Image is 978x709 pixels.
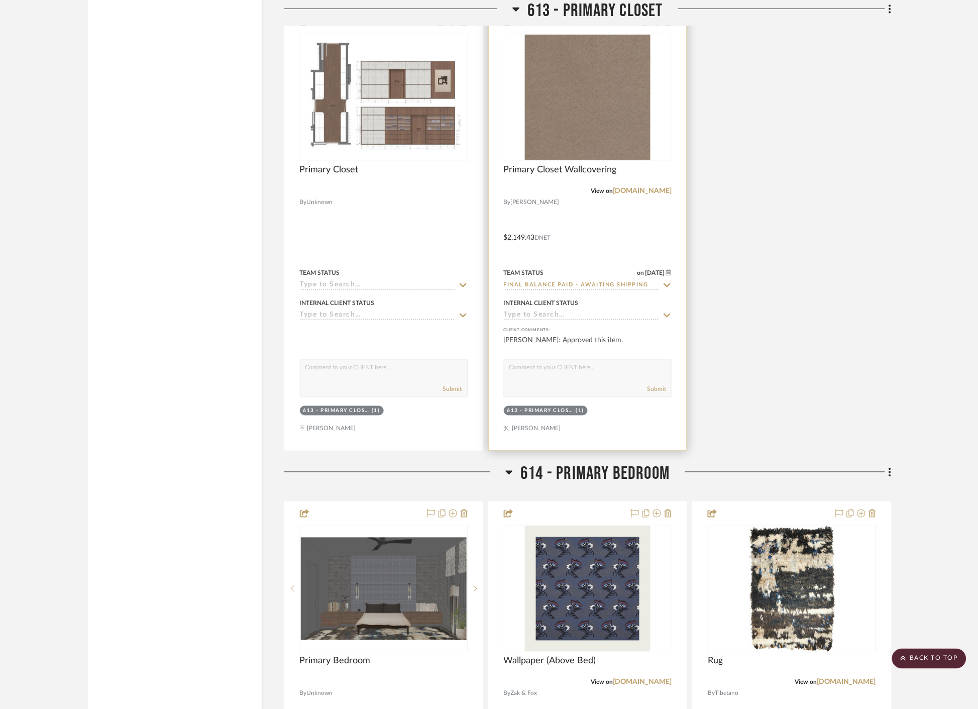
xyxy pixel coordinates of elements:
[300,311,456,321] input: Type to Search…
[307,689,333,698] span: Unknown
[307,197,333,207] span: Unknown
[504,656,596,667] span: Wallpaper (Above Bed)
[504,311,660,321] input: Type to Search…
[647,385,666,394] button: Submit
[300,197,307,207] span: By
[301,538,467,640] img: Primary Bedroom
[525,35,650,160] img: Primary Closet Wallcovering
[708,656,723,667] span: Rug
[715,689,738,698] span: Tibetano
[748,526,835,652] img: Rug
[300,281,456,290] input: Type to Search…
[300,164,359,175] span: Primary Closet
[613,187,672,194] a: [DOMAIN_NAME]
[300,656,371,667] span: Primary Bedroom
[300,689,307,698] span: By
[591,188,613,194] span: View on
[520,463,670,485] span: 614 - PRIMARY BEDROOM
[525,526,650,652] img: Wallpaper (Above Bed)
[443,385,462,394] button: Submit
[613,679,672,686] a: [DOMAIN_NAME]
[303,408,370,415] div: 613 - PRIMARY CLOSET
[637,270,644,276] span: on
[504,34,671,161] div: 0
[301,41,467,154] img: Primary Closet
[372,408,380,415] div: (1)
[300,268,340,277] div: Team Status
[892,649,966,669] scroll-to-top-button: BACK TO TOP
[795,679,817,685] span: View on
[708,689,715,698] span: By
[511,197,560,207] span: [PERSON_NAME]
[507,408,574,415] div: 613 - PRIMARY CLOSET
[576,408,584,415] div: (1)
[504,197,511,207] span: By
[591,679,613,685] span: View on
[817,679,876,686] a: [DOMAIN_NAME]
[300,298,375,308] div: Internal Client Status
[504,689,511,698] span: By
[644,269,666,276] span: [DATE]
[511,689,537,698] span: Zak & Fox
[504,335,672,355] div: [PERSON_NAME]: Approved this item.
[504,268,544,277] div: Team Status
[504,164,617,175] span: Primary Closet Wallcovering
[504,298,579,308] div: Internal Client Status
[504,281,660,290] input: Type to Search…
